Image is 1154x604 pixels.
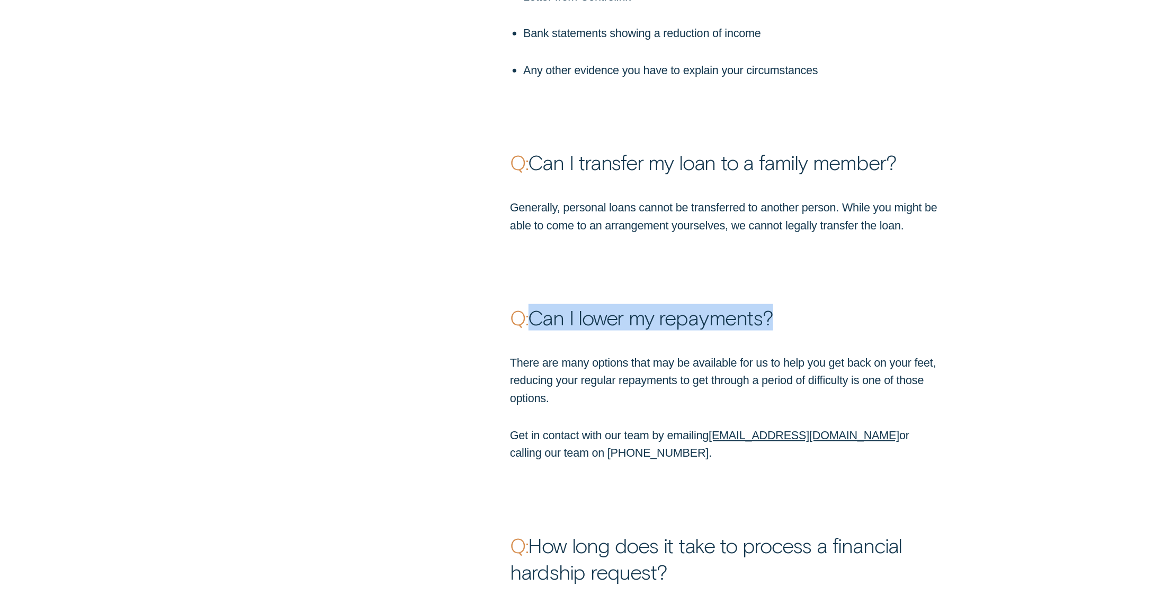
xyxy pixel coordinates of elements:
[510,305,529,330] strong: Q:
[523,61,937,79] p: Any other evidence you have to explain your circumstances
[510,427,937,462] p: Get in contact with our team by emailing or calling our team on [PHONE_NUMBER].
[510,532,937,585] p: How long does it take to process a financial hardship request?
[510,199,937,234] p: Generally, personal loans cannot be transferred to another person. While you might be able to com...
[510,149,529,174] strong: Q:
[510,149,937,175] p: Can I transfer my loan to a family member?
[523,24,937,42] p: Bank statements showing a reduction of income
[510,354,937,407] p: There are many options that may be available for us to help you get back on your feet, reducing y...
[510,304,937,331] p: Can I lower my repayments?
[709,429,899,442] a: [EMAIL_ADDRESS][DOMAIN_NAME]
[510,532,529,557] strong: Q:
